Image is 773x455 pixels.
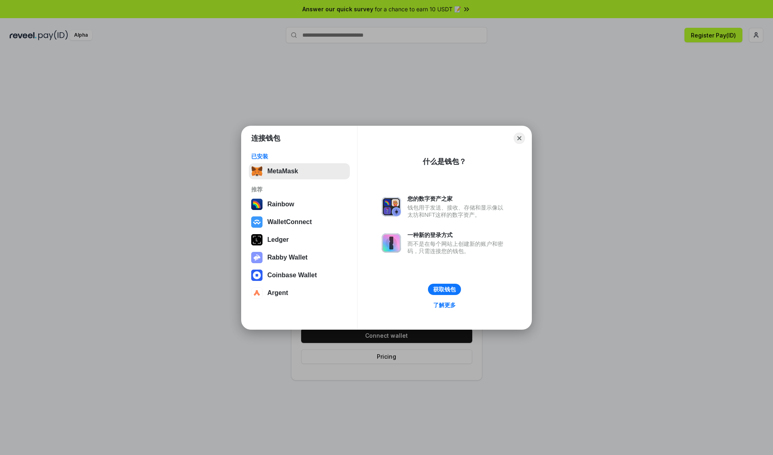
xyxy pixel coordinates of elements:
[382,233,401,253] img: svg+xml,%3Csvg%20xmlns%3D%22http%3A%2F%2Fwww.w3.org%2F2000%2Fsvg%22%20fill%3D%22none%22%20viewBox...
[251,199,262,210] img: svg+xml,%3Csvg%20width%3D%22120%22%20height%3D%22120%22%20viewBox%3D%220%200%20120%20120%22%20fil...
[249,214,350,230] button: WalletConnect
[251,252,262,263] img: svg+xml,%3Csvg%20xmlns%3D%22http%3A%2F%2Fwww.w3.org%2F2000%2Fsvg%22%20fill%3D%22none%22%20viewBox...
[267,272,317,279] div: Coinbase Wallet
[251,133,280,143] h1: 连接钱包
[249,267,350,283] button: Coinbase Wallet
[423,157,466,166] div: 什么是钱包？
[407,240,507,255] div: 而不是在每个网站上创建新的账户和密码，只需连接您的钱包。
[249,249,350,266] button: Rabby Wallet
[249,232,350,248] button: Ledger
[407,204,507,218] div: 钱包用于发送、接收、存储和显示像以太坊和NFT这样的数字资产。
[407,195,507,202] div: 您的数字资产之家
[251,234,262,245] img: svg+xml,%3Csvg%20xmlns%3D%22http%3A%2F%2Fwww.w3.org%2F2000%2Fsvg%22%20width%3D%2228%22%20height%3...
[249,163,350,179] button: MetaMask
[514,133,525,144] button: Close
[267,254,308,261] div: Rabby Wallet
[267,289,288,297] div: Argent
[249,196,350,212] button: Rainbow
[433,286,456,293] div: 获取钱包
[382,197,401,216] img: svg+xml,%3Csvg%20xmlns%3D%22http%3A%2F%2Fwww.w3.org%2F2000%2Fsvg%22%20fill%3D%22none%22%20viewBox...
[249,285,350,301] button: Argent
[251,270,262,281] img: svg+xml,%3Csvg%20width%3D%2228%22%20height%3D%2228%22%20viewBox%3D%220%200%2028%2028%22%20fill%3D...
[267,218,312,226] div: WalletConnect
[251,166,262,177] img: svg+xml,%3Csvg%20fill%3D%22none%22%20height%3D%2233%22%20viewBox%3D%220%200%2035%2033%22%20width%...
[428,300,461,310] a: 了解更多
[251,216,262,228] img: svg+xml,%3Csvg%20width%3D%2228%22%20height%3D%2228%22%20viewBox%3D%220%200%2028%2028%22%20fill%3D...
[251,287,262,299] img: svg+xml,%3Csvg%20width%3D%2228%22%20height%3D%2228%22%20viewBox%3D%220%200%2028%2028%22%20fill%3D...
[428,284,461,295] button: 获取钱包
[251,186,347,193] div: 推荐
[267,168,298,175] div: MetaMask
[267,201,294,208] div: Rainbow
[433,301,456,309] div: 了解更多
[251,153,347,160] div: 已安装
[267,236,289,243] div: Ledger
[407,231,507,239] div: 一种新的登录方式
